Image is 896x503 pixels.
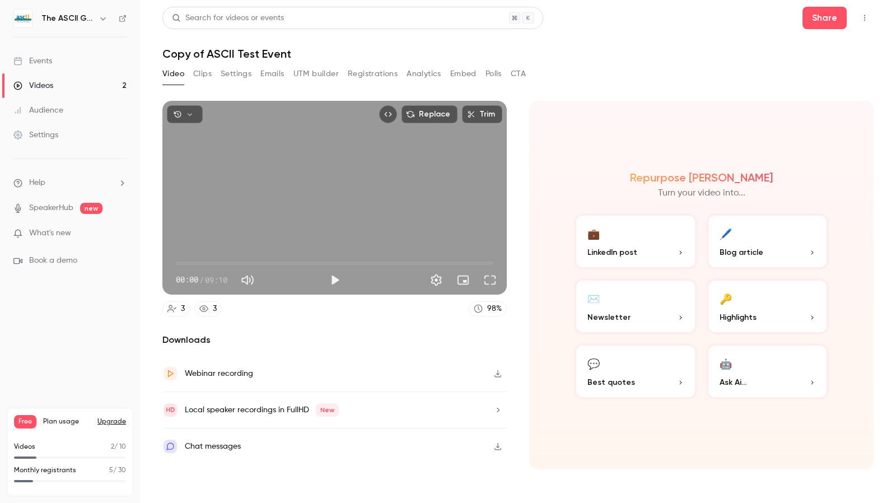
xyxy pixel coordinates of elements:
button: Settings [425,269,447,291]
div: Chat messages [185,440,241,453]
button: 💼LinkedIn post [574,213,697,269]
div: Webinar recording [185,367,253,380]
div: ✉️ [587,290,600,307]
div: 🖊️ [720,225,732,242]
p: Monthly registrants [14,465,76,476]
button: Polls [486,65,502,83]
button: Share [802,7,847,29]
a: 98% [469,301,507,316]
button: Play [324,269,346,291]
p: Turn your video into... [658,187,745,200]
span: 2 [111,444,114,450]
span: New [316,403,339,417]
p: / 10 [111,442,126,452]
button: 🤖Ask Ai... [706,343,829,399]
button: Mute [236,269,259,291]
button: Embed [450,65,477,83]
a: 3 [194,301,222,316]
button: Embed video [379,105,397,123]
div: 🔑 [720,290,732,307]
h2: Downloads [162,333,507,347]
div: 3 [181,303,185,315]
button: Upgrade [97,417,126,426]
span: 00:00 [176,274,198,286]
button: CTA [511,65,526,83]
span: Plan usage [43,417,91,426]
div: 💬 [587,355,600,372]
button: 💬Best quotes [574,343,697,399]
span: new [80,203,102,214]
a: 3 [162,301,190,316]
div: Audience [13,105,63,116]
p: / 30 [109,465,126,476]
span: 09:10 [205,274,227,286]
div: 🤖 [720,355,732,372]
button: Trim [462,105,502,123]
button: Video [162,65,184,83]
li: help-dropdown-opener [13,177,127,189]
div: 98 % [487,303,502,315]
span: What's new [29,227,71,239]
a: SpeakerHub [29,202,73,214]
button: Turn on miniplayer [452,269,474,291]
button: 🖊️Blog article [706,213,829,269]
button: Full screen [479,269,501,291]
button: Top Bar Actions [856,9,874,27]
div: 💼 [587,225,600,242]
div: Settings [13,129,58,141]
div: Events [13,55,52,67]
button: Analytics [407,65,441,83]
span: 5 [109,467,113,474]
span: Free [14,415,36,429]
span: LinkedIn post [587,246,637,258]
h2: Repurpose [PERSON_NAME] [630,171,773,184]
div: Videos [13,80,53,91]
p: Videos [14,442,35,452]
button: UTM builder [293,65,339,83]
button: Registrations [348,65,398,83]
button: Replace [402,105,458,123]
button: Emails [260,65,284,83]
h1: Copy of ASCII Test Event [162,47,874,60]
button: 🔑Highlights [706,278,829,334]
div: 00:00 [176,274,227,286]
div: Local speaker recordings in FullHD [185,403,339,417]
div: 3 [213,303,217,315]
span: Ask Ai... [720,376,746,388]
img: The ASCII Group [14,10,32,27]
span: Highlights [720,311,757,323]
span: Best quotes [587,376,635,388]
span: Help [29,177,45,189]
button: Clips [193,65,212,83]
div: Search for videos or events [172,12,284,24]
button: Settings [221,65,251,83]
h6: The ASCII Group [41,13,94,24]
span: Book a demo [29,255,77,267]
span: Blog article [720,246,763,258]
span: / [199,274,204,286]
span: Newsletter [587,311,631,323]
button: ✉️Newsletter [574,278,697,334]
